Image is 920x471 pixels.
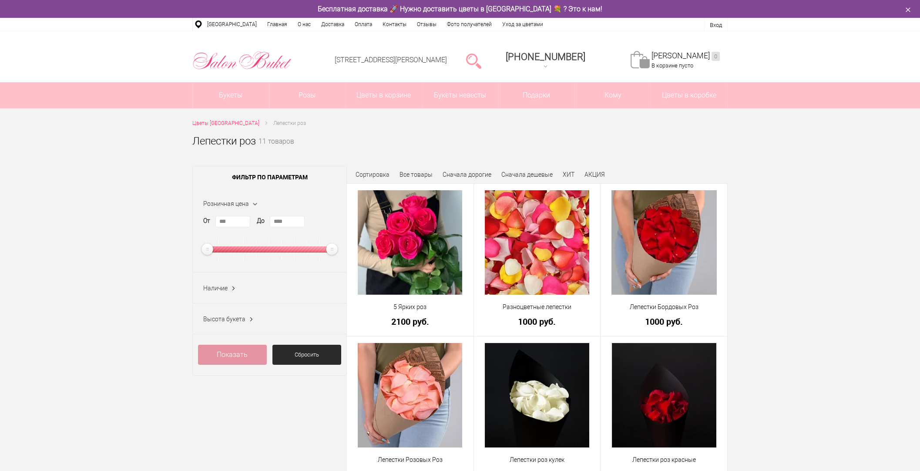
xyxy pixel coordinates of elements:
[485,190,589,295] img: Разноцветные лепестки
[192,119,259,128] a: Цветы [GEOGRAPHIC_DATA]
[506,51,585,62] span: [PHONE_NUMBER]
[500,48,591,73] a: [PHONE_NUMBER]
[377,18,412,31] a: Контакты
[186,4,734,13] div: Бесплатная доставка 🚀 Нужно доставить цветы в [GEOGRAPHIC_DATA] 💐 ? Это к нам!
[203,200,249,207] span: Розничная цена
[316,18,349,31] a: Доставка
[358,190,462,295] img: 5 Ярких роз
[443,171,491,178] a: Сначала дорогие
[272,345,341,365] a: Сбросить
[651,82,727,108] a: Цветы в коробке
[606,455,722,464] a: Лепестки роз красные
[273,120,306,126] span: Лепестки роз
[485,343,589,447] img: Лепестки роз кулек
[422,82,498,108] a: Букеты невесты
[563,171,574,178] a: ХИТ
[710,22,722,28] a: Вход
[498,82,574,108] a: Подарки
[193,166,346,188] span: Фильтр по параметрам
[412,18,442,31] a: Отзывы
[611,190,717,295] img: Лепестки Бордовых Роз
[203,216,210,225] label: От
[651,62,693,69] span: В корзине пусто
[262,18,292,31] a: Главная
[192,120,259,126] span: Цветы [GEOGRAPHIC_DATA]
[356,171,389,178] span: Сортировка
[353,455,468,464] a: Лепестки Розовых Роз
[203,316,245,323] span: Высота букета
[480,455,595,464] a: Лепестки роз кулек
[497,18,548,31] a: Уход за цветами
[651,51,720,61] a: [PERSON_NAME]
[203,285,228,292] span: Наличие
[257,216,265,225] label: До
[480,317,595,326] a: 1000 руб.
[584,171,605,178] a: АКЦИЯ
[480,303,595,312] a: Разноцветные лепестки
[346,82,422,108] a: Цветы в корзине
[349,18,377,31] a: Оплата
[192,49,292,72] img: Цветы Нижний Новгород
[269,82,346,108] a: Розы
[192,133,256,149] h1: Лепестки роз
[400,171,433,178] a: Все товары
[712,52,720,61] ins: 0
[259,138,294,159] small: 11 товаров
[442,18,497,31] a: Фото получателей
[353,317,468,326] a: 2100 руб.
[612,343,716,447] img: Лепестки роз красные
[575,82,651,108] span: Кому
[202,18,262,31] a: [GEOGRAPHIC_DATA]
[606,303,722,312] a: Лепестки Бордовых Роз
[358,343,462,447] img: Лепестки Розовых Роз
[292,18,316,31] a: О нас
[606,317,722,326] a: 1000 руб.
[353,303,468,312] a: 5 Ярких роз
[335,56,447,64] a: [STREET_ADDRESS][PERSON_NAME]
[198,345,267,365] a: Показать
[501,171,553,178] a: Сначала дешевые
[193,82,269,108] a: Букеты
